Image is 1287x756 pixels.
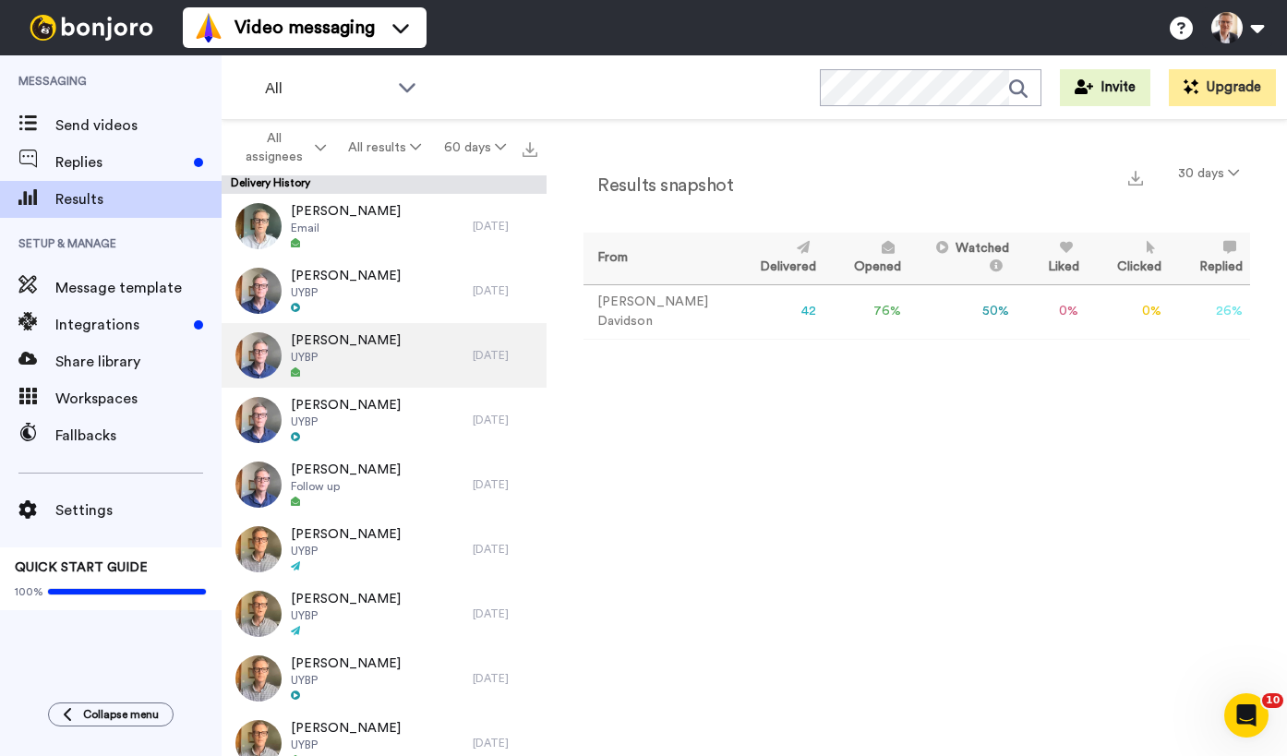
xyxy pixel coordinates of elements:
img: 67140bf9-8d20-4453-bd9c-0c0b2c8ff7d3-thumb.jpg [235,462,282,508]
div: [DATE] [473,413,537,427]
span: Send videos [55,114,222,137]
span: Message template [55,277,222,299]
th: Clicked [1087,233,1169,284]
span: UYBP [291,285,401,300]
div: [DATE] [473,283,537,298]
a: [PERSON_NAME]UYBP[DATE] [222,388,547,452]
img: bb573c46-ba40-4178-b7f7-bfed7fb0c08e-thumb.jpg [235,397,282,443]
span: [PERSON_NAME] [291,525,401,544]
h2: Results snapshot [583,175,733,196]
button: All assignees [225,122,337,174]
div: [DATE] [473,606,537,621]
span: [PERSON_NAME] [291,267,401,285]
span: [PERSON_NAME] [291,461,401,479]
img: export.svg [1128,171,1143,186]
a: [PERSON_NAME]UYBP[DATE] [222,258,547,323]
span: [PERSON_NAME] [291,590,401,608]
a: [PERSON_NAME]UYBP[DATE] [222,517,547,582]
span: [PERSON_NAME] [291,396,401,414]
span: Integrations [55,314,186,336]
td: 50 % [908,284,1016,339]
div: [DATE] [473,542,537,557]
td: 0 % [1016,284,1086,339]
span: Collapse menu [83,707,159,722]
div: [DATE] [473,477,537,492]
button: 30 days [1167,157,1250,190]
span: [PERSON_NAME] [291,719,401,738]
img: f45441d0-70aa-4eac-a4d6-24fdb6909d88-thumb.jpg [235,203,282,249]
img: 526c3c78-397b-4602-bc52-0472434bc313-thumb.jpg [235,332,282,378]
button: Export all results that match these filters now. [517,134,543,162]
span: UYBP [291,544,401,558]
a: [PERSON_NAME]Follow up[DATE] [222,452,547,517]
span: All assignees [236,129,311,166]
div: [DATE] [473,736,537,750]
img: f23752c8-7d40-41e6-bb99-3e4d50fdf688-thumb.jpg [235,526,282,572]
div: [DATE] [473,348,537,363]
img: a2dc32a9-7725-482f-a5ac-6d9343d1dfbc-thumb.jpg [235,591,282,637]
span: [PERSON_NAME] [291,331,401,350]
span: Settings [55,499,222,522]
span: Workspaces [55,388,222,410]
button: Upgrade [1169,69,1276,106]
span: UYBP [291,414,401,429]
button: Export a summary of each team member’s results that match this filter now. [1123,163,1149,190]
div: [DATE] [473,671,537,686]
a: [PERSON_NAME]Email[DATE] [222,194,547,258]
span: UYBP [291,350,401,365]
span: UYBP [291,738,401,752]
th: Delivered [729,233,824,284]
td: 26 % [1169,284,1250,339]
a: [PERSON_NAME]UYBP[DATE] [222,582,547,646]
span: All [265,78,389,100]
button: 60 days [433,131,517,164]
span: 100% [15,584,43,599]
td: 42 [729,284,824,339]
th: Liked [1016,233,1086,284]
td: [PERSON_NAME] Davidson [583,284,729,339]
button: Collapse menu [48,702,174,726]
span: Video messaging [235,15,375,41]
div: [DATE] [473,219,537,234]
span: QUICK START GUIDE [15,561,148,574]
span: Share library [55,351,222,373]
span: Follow up [291,479,401,494]
a: [PERSON_NAME]UYBP[DATE] [222,646,547,711]
img: export.svg [523,142,537,157]
div: Delivery History [222,175,547,194]
span: Results [55,188,222,210]
span: Email [291,221,401,235]
img: vm-color.svg [194,13,223,42]
th: Replied [1169,233,1250,284]
td: 76 % [824,284,908,339]
a: [PERSON_NAME]UYBP[DATE] [222,323,547,388]
td: 0 % [1087,284,1169,339]
span: UYBP [291,608,401,623]
span: [PERSON_NAME] [291,654,401,673]
span: Replies [55,151,186,174]
iframe: Intercom live chat [1224,693,1269,738]
span: [PERSON_NAME] [291,202,401,221]
img: bj-logo-header-white.svg [22,15,161,41]
img: 9ce7a498-a972-4619-ac8b-371c6b644d22-thumb.jpg [235,268,282,314]
span: Fallbacks [55,425,222,447]
span: UYBP [291,673,401,688]
span: 10 [1262,693,1283,708]
button: Invite [1060,69,1150,106]
button: All results [337,131,432,164]
img: 18e7c02a-9e62-40c8-9d5f-26c9b10d0cd6-thumb.jpg [235,655,282,702]
th: Watched [908,233,1016,284]
th: Opened [824,233,908,284]
th: From [583,233,729,284]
